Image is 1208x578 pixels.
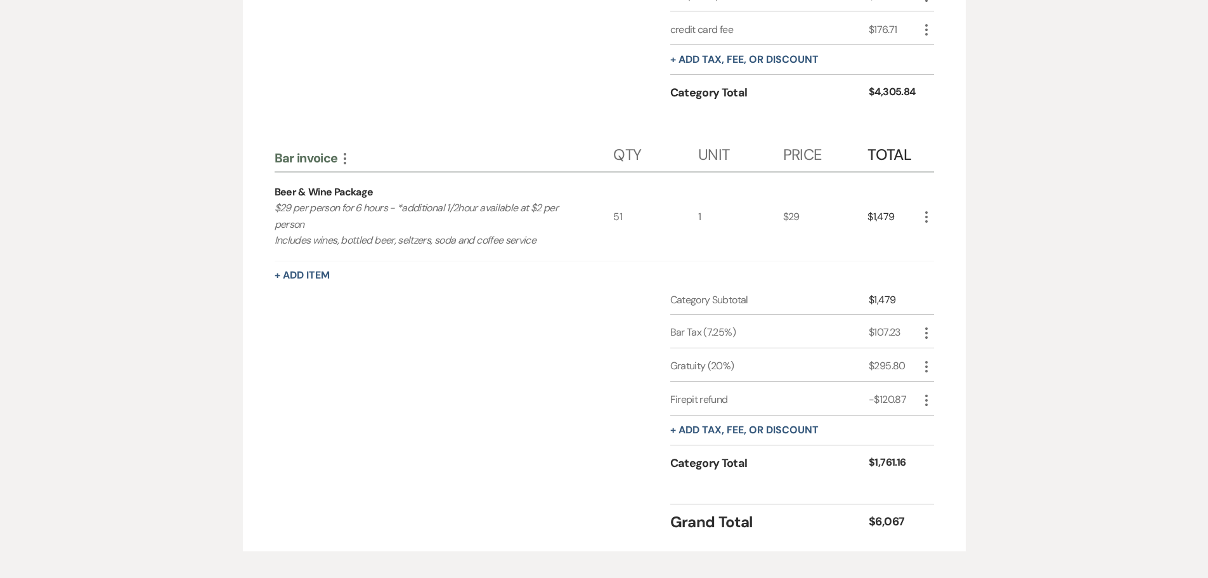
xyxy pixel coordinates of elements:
div: -$120.87 [869,392,918,407]
div: $107.23 [869,325,918,340]
button: + Add tax, fee, or discount [670,425,819,435]
div: Category Total [670,455,869,472]
button: + Add Item [275,270,330,280]
div: $1,479 [867,173,918,261]
div: $295.80 [869,358,918,374]
div: $1,479 [869,292,918,308]
div: Grand Total [670,511,869,534]
div: $1,761.16 [869,455,918,472]
div: $176.71 [869,22,918,37]
div: Bar Tax (7.25%) [670,325,869,340]
div: Beer & Wine Package [275,185,373,200]
div: $29 [783,173,868,261]
div: $6,067 [869,513,918,530]
div: Gratuity (20%) [670,358,869,374]
div: Category Subtotal [670,292,869,308]
div: Bar invoice [275,150,614,166]
div: 1 [698,173,783,261]
div: Qty [613,133,698,171]
div: $4,305.84 [869,84,918,102]
div: credit card fee [670,22,869,37]
div: Unit [698,133,783,171]
p: $29 per person for 6 hours - *additional 1/2hour available at $2 per person Includes wines, bottl... [275,200,580,249]
div: 51 [613,173,698,261]
div: Firepit refund [670,392,869,407]
div: Total [867,133,918,171]
div: Category Total [670,84,869,102]
button: + Add tax, fee, or discount [670,55,819,65]
div: Price [783,133,868,171]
